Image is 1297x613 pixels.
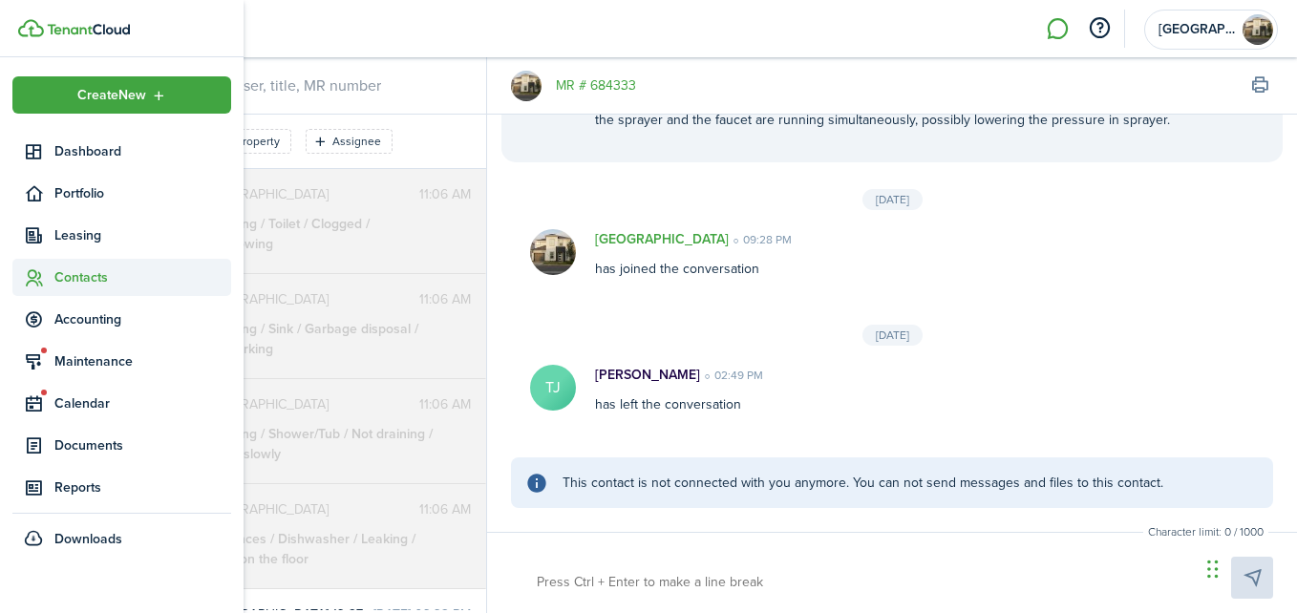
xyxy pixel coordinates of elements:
div: [DATE] [862,189,923,210]
a: MR # 684333 [556,75,636,95]
span: Amarville [201,289,419,309]
span: Amarville [201,394,419,414]
i: soft [525,472,548,494]
time: 09:28 PM [729,231,792,248]
img: TenantCloud [18,19,44,37]
input: search [123,57,486,114]
div: Drag [1207,540,1219,598]
time: 11:06 AM [419,394,471,414]
span: Downloads [54,529,122,549]
explanation-description: This contact is not connected with you anymore. You can not send messages and files to this contact. [563,473,1259,493]
time: 11:06 AM [419,184,471,204]
span: Documents [54,435,231,455]
span: Portfolio [54,183,231,203]
div: Plumbing / Shower/Tub / Not draining / Drains slowly [201,424,439,464]
div: Plumbing / Sink / Garbage disposal / Not working [201,319,439,359]
time: 11:06 AM [419,289,471,309]
filter-tag-label: Assignee [332,133,381,150]
div: Plumbing / Toilet / Clogged / Overflowing [201,214,439,254]
filter-tag: Open filter [209,129,291,154]
a: Reports [12,469,231,506]
img: Amarville [511,71,542,101]
time: 02:49 PM [700,367,763,384]
filter-tag-label: Property [236,133,280,150]
span: Maintenance [54,351,231,371]
span: Amarville [201,499,419,519]
span: Reports [54,477,231,497]
img: TenantCloud [47,24,130,35]
span: Amarville [201,184,419,204]
filter-tag: Open filter [306,129,393,154]
a: Dashboard [12,133,231,170]
span: Create New [77,89,146,102]
small: Character limit: 0 / 1000 [1143,523,1268,540]
div: has joined the conversation [576,229,1151,279]
img: Amarville [530,229,576,275]
button: Open resource center [1083,12,1116,45]
div: has left the conversation [576,365,1151,414]
avatar-text: TJ [530,365,576,411]
div: [DATE] [862,325,923,346]
p: the sprayer and the faucet are running simultaneously, possibly lowering the pressure in sprayer. [595,110,1170,130]
button: Print [1246,73,1273,99]
p: [GEOGRAPHIC_DATA] [595,229,729,249]
span: Contacts [54,267,231,287]
span: Accounting [54,309,231,329]
p: [PERSON_NAME] [595,365,700,385]
time: 11:06 AM [419,499,471,519]
span: Dashboard [54,141,231,161]
span: Calendar [54,393,231,413]
span: Leasing [54,225,231,245]
img: Amarville [1243,14,1273,45]
iframe: Chat Widget [1201,521,1297,613]
button: Open menu [12,76,231,114]
span: Amarville [1159,23,1235,36]
div: Appliances / Dishwasher / Leaking / Water on the floor [201,529,439,569]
